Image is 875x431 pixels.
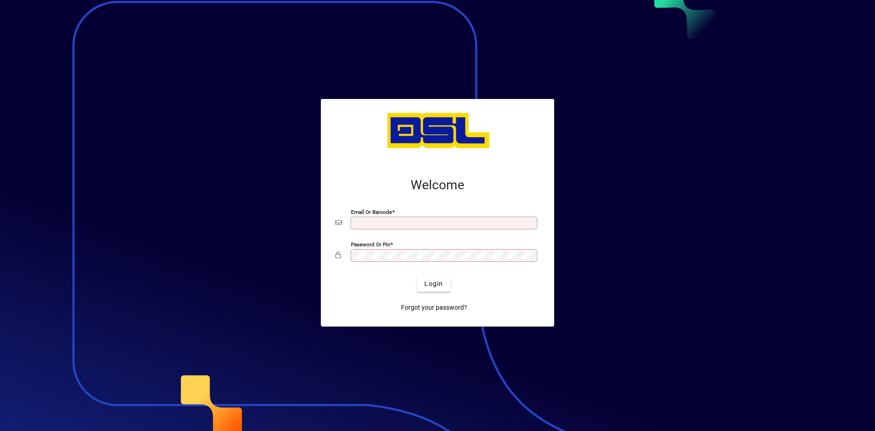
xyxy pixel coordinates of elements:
[401,303,467,312] span: Forgot your password?
[397,299,471,316] a: Forgot your password?
[335,177,540,193] h2: Welcome
[424,279,443,289] span: Login
[351,209,392,215] mat-label: Email or Barcode
[417,275,450,292] button: Login
[351,241,390,248] mat-label: Password or Pin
